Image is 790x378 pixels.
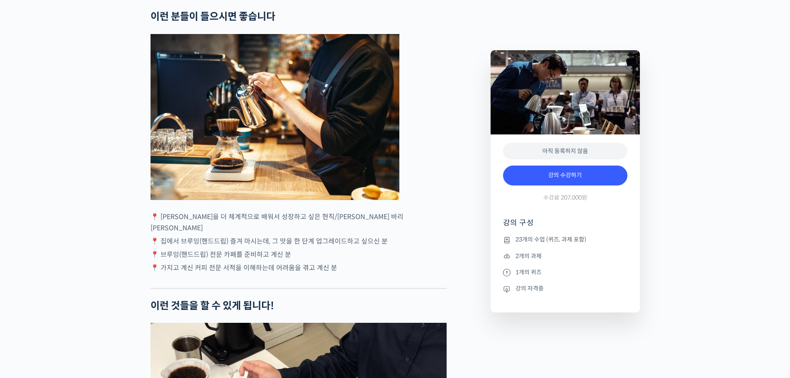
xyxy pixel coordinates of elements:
span: 대화 [76,276,86,283]
strong: 이런 분들이 들으시면 좋습니다 [151,10,275,23]
h4: 강의 구성 [503,218,627,234]
span: 설정 [128,276,138,282]
li: 1개의 퀴즈 [503,267,627,277]
a: 강의 수강하기 [503,166,627,185]
strong: 이런 것들을 할 수 있게 됩니다! [151,300,274,312]
li: 23개의 수업 (퀴즈, 과제 포함) [503,235,627,245]
li: 2개의 과제 [503,251,627,261]
span: 수강료 207,000원 [543,194,587,202]
p: 📍 가지고 계신 커피 전문 서적을 이해하는데 어려움을 겪고 계신 분 [151,262,447,273]
div: 아직 등록하지 않음 [503,143,627,160]
span: 홈 [26,276,31,282]
p: 📍 [PERSON_NAME]을 더 체계적으로 배워서 성장하고 싶은 현직/[PERSON_NAME] 바리[PERSON_NAME] [151,211,447,234]
li: 강의 자격증 [503,284,627,294]
a: 홈 [2,263,55,284]
a: 설정 [107,263,159,284]
p: 📍 브루잉(핸드드립) 전문 카페를 준비하고 계신 분 [151,249,447,260]
p: 📍 집에서 브루잉(핸드드립) 즐겨 마시는데, 그 맛을 한 단계 업그레이드하고 싶으신 분 [151,236,447,247]
a: 대화 [55,263,107,284]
